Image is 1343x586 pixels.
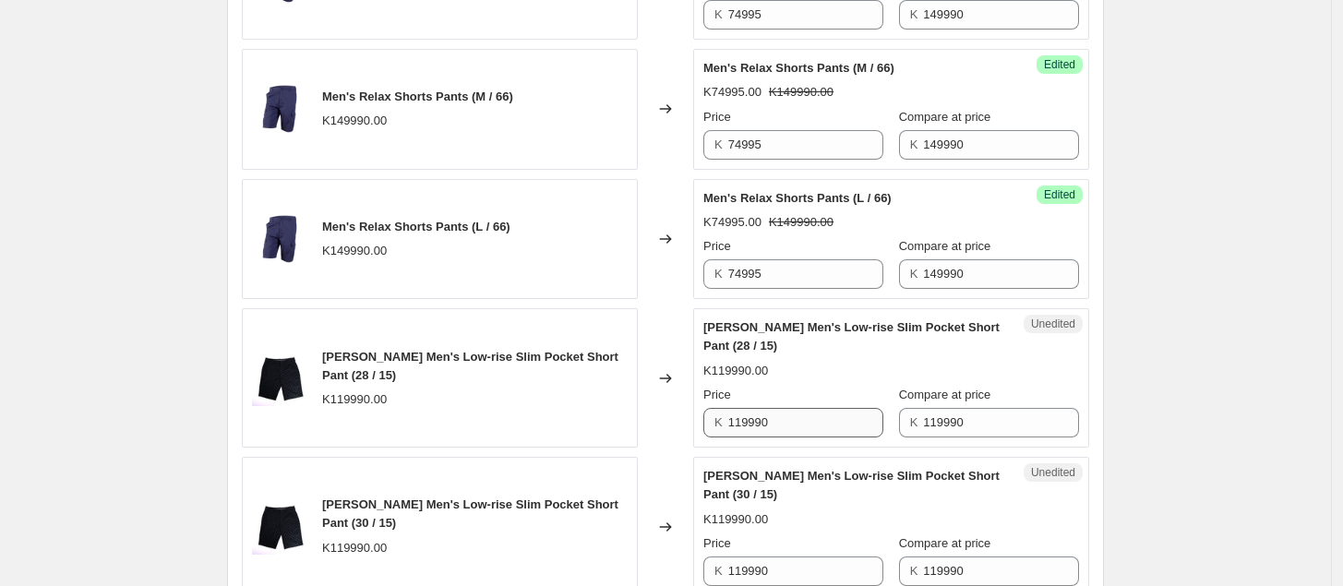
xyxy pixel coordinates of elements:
[910,7,918,21] span: K
[322,112,387,130] div: K149990.00
[322,220,510,233] span: Men's Relax Shorts Pants (L / 66)
[714,564,723,578] span: K
[703,213,761,232] div: K74995.00
[714,415,723,429] span: K
[910,564,918,578] span: K
[703,61,894,75] span: Men's Relax Shorts Pants (M / 66)
[703,510,768,529] div: K119990.00
[899,239,991,253] span: Compare at price
[1031,465,1075,480] span: Unedited
[703,83,761,102] div: K74995.00
[322,350,618,382] span: [PERSON_NAME] Men's Low-rise Slim Pocket Short Pant (28 / 15)
[703,191,892,205] span: Men's Relax Shorts Pants (L / 66)
[714,267,723,281] span: K
[252,211,307,267] img: 64_f3c3f7a6-6e77-4b51-bcc1-057a4f3de442_80x.png
[769,83,833,102] strike: K149990.00
[714,138,723,151] span: K
[714,7,723,21] span: K
[703,469,1000,501] span: [PERSON_NAME] Men's Low-rise Slim Pocket Short Pant (30 / 15)
[322,390,387,409] div: K119990.00
[899,110,991,124] span: Compare at price
[1044,57,1075,72] span: Edited
[703,362,768,380] div: K119990.00
[322,497,618,530] span: [PERSON_NAME] Men's Low-rise Slim Pocket Short Pant (30 / 15)
[910,267,918,281] span: K
[252,81,307,137] img: 64_f3c3f7a6-6e77-4b51-bcc1-057a4f3de442_80x.png
[899,536,991,550] span: Compare at price
[703,388,731,401] span: Price
[899,388,991,401] span: Compare at price
[322,539,387,557] div: K119990.00
[252,351,307,406] img: 15_a4bd78a5-c951-4d6e-b902-5aa47e5774a0_80x.jpg
[703,536,731,550] span: Price
[322,242,387,260] div: K149990.00
[769,213,833,232] strike: K149990.00
[910,138,918,151] span: K
[1044,187,1075,202] span: Edited
[322,90,513,103] span: Men's Relax Shorts Pants (M / 66)
[252,499,307,555] img: 15_a4bd78a5-c951-4d6e-b902-5aa47e5774a0_80x.jpg
[703,320,1000,353] span: [PERSON_NAME] Men's Low-rise Slim Pocket Short Pant (28 / 15)
[1031,317,1075,331] span: Unedited
[703,110,731,124] span: Price
[703,239,731,253] span: Price
[910,415,918,429] span: K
